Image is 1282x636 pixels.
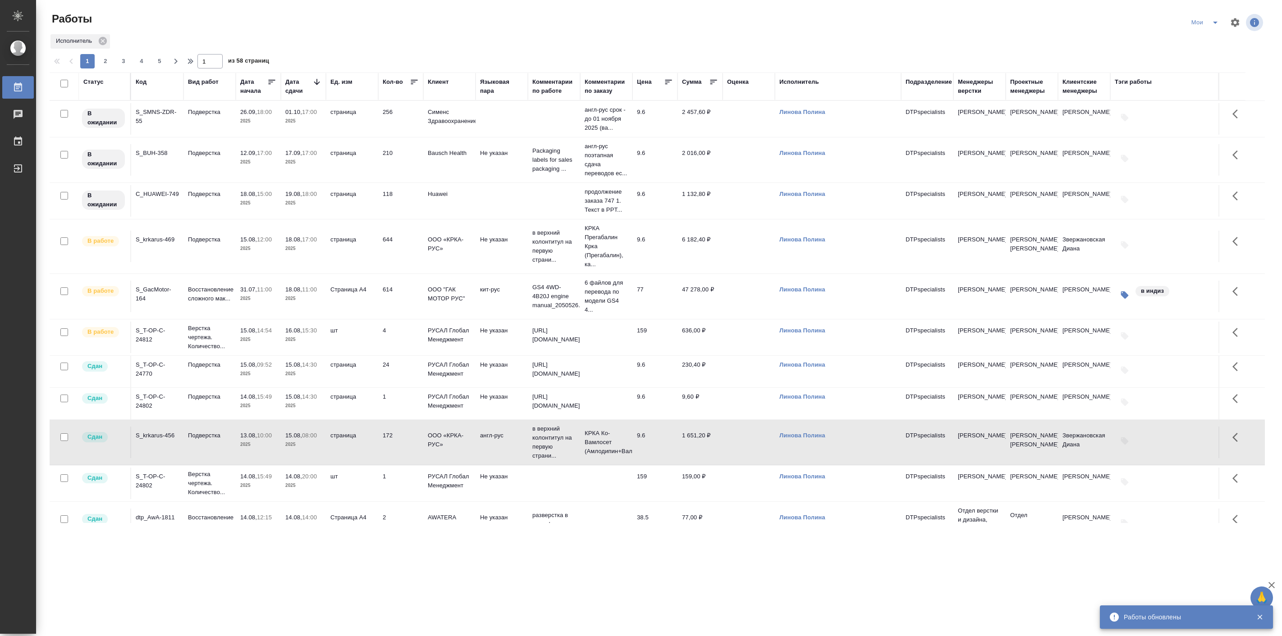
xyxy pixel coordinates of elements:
div: Исполнитель выполняет работу [81,326,126,338]
td: [PERSON_NAME] [1058,322,1110,353]
span: 🙏 [1254,588,1269,607]
td: Не указан [476,322,528,353]
td: 38.5 [632,509,678,540]
p: 01.10, [285,109,302,115]
button: 4 [134,54,149,68]
p: 17.09, [285,150,302,156]
p: [PERSON_NAME] [958,235,1001,244]
p: 18.08, [285,286,302,293]
p: 12.09, [240,150,257,156]
p: 10:00 [257,432,272,439]
span: 5 [152,57,167,66]
td: [PERSON_NAME] [1058,468,1110,499]
p: 2025 [240,199,276,208]
p: Подверстка [188,431,231,440]
p: 15.08, [240,236,257,243]
p: 14:00 [302,514,317,521]
p: 2025 [285,294,321,303]
p: 17:00 [302,236,317,243]
td: 159 [632,322,678,353]
td: Звержановская Диана [1058,231,1110,262]
div: split button [1188,15,1224,30]
button: Здесь прячутся важные кнопки [1227,103,1249,125]
p: [PERSON_NAME] [958,472,1001,481]
td: DTPspecialists [901,322,953,353]
p: РУСАЛ Глобал Менеджмент [428,326,471,344]
td: 118 [378,185,423,217]
div: Оценка [727,77,749,86]
td: [PERSON_NAME] [1006,103,1058,135]
p: 2025 [285,440,321,449]
p: Сдан [87,362,102,371]
p: 2025 [285,199,321,208]
p: Bausch Health [428,149,471,158]
td: 644 [378,231,423,262]
p: Восстановление сложного мак... [188,285,231,303]
p: 14:54 [257,327,272,334]
td: Страница А4 [326,281,378,312]
p: Подверстка [188,190,231,199]
p: В ожидании [87,191,119,209]
td: 9.6 [632,388,678,419]
p: 2025 [240,335,276,344]
p: 17:00 [257,150,272,156]
div: Проектные менеджеры [1010,77,1053,95]
span: Посмотреть информацию [1246,14,1265,31]
p: Восстановление макета средн... [188,513,231,531]
td: [PERSON_NAME] [1058,509,1110,540]
div: Статус [83,77,104,86]
p: 14.08, [240,393,257,400]
p: РУСАЛ Глобал Менеджмент [428,360,471,378]
a: Линова Полина [779,393,825,400]
p: РУСАЛ Глобал Менеджмент [428,472,471,490]
button: Добавить тэги [1115,190,1135,209]
p: 2025 [240,244,276,253]
p: ООО «КРКА-РУС» [428,235,471,253]
p: 14.08, [285,473,302,480]
p: [URL][DOMAIN_NAME] [532,360,576,378]
div: Исполнитель выполняет работу [81,285,126,297]
button: Изменить тэги [1115,285,1135,305]
a: Линова Полина [779,191,825,197]
span: Настроить таблицу [1224,12,1246,33]
button: Добавить тэги [1115,360,1135,380]
a: Линова Полина [779,236,825,243]
div: Цена [637,77,652,86]
td: Отдел технических переводов [1006,506,1058,542]
button: Здесь прячутся важные кнопки [1227,144,1249,166]
div: dtp_AwA-1811 [136,513,179,522]
td: 1 132,80 ₽ [678,185,723,217]
p: Подверстка [188,235,231,244]
button: Здесь прячутся важные кнопки [1227,427,1249,448]
div: Код [136,77,147,86]
span: из 58 страниц [228,55,269,68]
td: [PERSON_NAME] [1058,281,1110,312]
p: 2025 [240,401,276,410]
div: Менеджеры верстки [958,77,1001,95]
button: Здесь прячутся важные кнопки [1227,281,1249,302]
p: AWATERA [428,513,471,522]
td: [PERSON_NAME] [1058,388,1110,419]
span: 3 [116,57,131,66]
td: Не указан [476,356,528,387]
div: Исполнитель назначен, приступать к работе пока рано [81,190,126,211]
p: [PERSON_NAME] [958,108,1001,117]
p: Отдел верстки и дизайна, Заборова Але... [958,506,1001,542]
p: 17:00 [302,150,317,156]
p: 2025 [240,158,276,167]
td: [PERSON_NAME] [1058,185,1110,217]
td: Звержановская Диана [1058,427,1110,458]
p: 18.08, [240,191,257,197]
button: Здесь прячутся важные кнопки [1227,185,1249,207]
a: Линова Полина [779,109,825,115]
p: [PERSON_NAME] [958,360,1001,369]
div: Сумма [682,77,701,86]
p: 19.08, [285,191,302,197]
p: 13.08, [240,432,257,439]
p: ООО «КРКА-РУС» [428,431,471,449]
td: шт [326,468,378,499]
td: DTPspecialists [901,231,953,262]
p: 14:30 [302,393,317,400]
td: страница [326,103,378,135]
button: Закрыть [1250,613,1269,621]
